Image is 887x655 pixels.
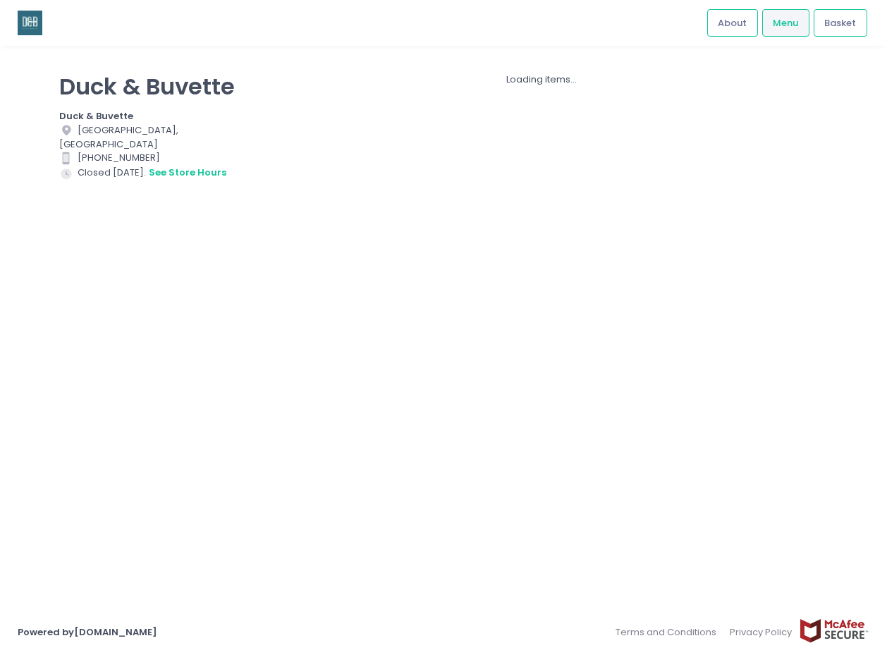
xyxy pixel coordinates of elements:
[256,73,828,87] div: Loading items...
[799,618,869,643] img: mcafee-secure
[824,16,856,30] span: Basket
[762,9,809,36] a: Menu
[59,109,133,123] b: Duck & Buvette
[59,73,238,100] p: Duck & Buvette
[18,11,42,35] img: logo
[59,123,238,152] div: [GEOGRAPHIC_DATA], [GEOGRAPHIC_DATA]
[59,165,238,180] div: Closed [DATE].
[616,618,723,646] a: Terms and Conditions
[148,165,227,180] button: see store hours
[718,16,747,30] span: About
[59,151,238,165] div: [PHONE_NUMBER]
[707,9,758,36] a: About
[18,625,157,639] a: Powered by[DOMAIN_NAME]
[723,618,800,646] a: Privacy Policy
[773,16,798,30] span: Menu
